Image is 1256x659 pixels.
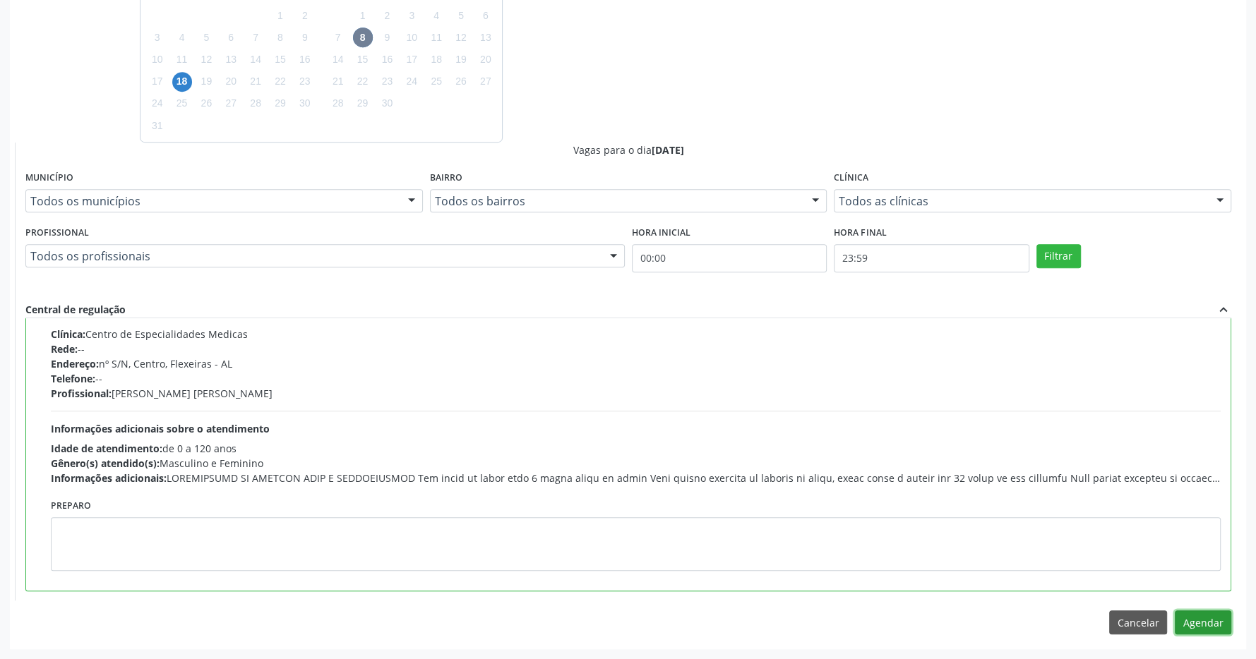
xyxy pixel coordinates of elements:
span: sábado, 20 de setembro de 2025 [476,50,496,70]
span: quarta-feira, 6 de agosto de 2025 [221,28,241,47]
span: terça-feira, 5 de agosto de 2025 [196,28,216,47]
span: Todos os municípios [30,194,394,208]
span: domingo, 28 de setembro de 2025 [328,94,348,114]
button: Agendar [1175,610,1231,634]
span: domingo, 3 de agosto de 2025 [148,28,167,47]
div: Masculino e Feminino [51,456,1221,471]
span: segunda-feira, 15 de setembro de 2025 [353,50,373,70]
span: quarta-feira, 13 de agosto de 2025 [221,50,241,70]
span: domingo, 21 de setembro de 2025 [328,72,348,92]
span: Endereço: [51,357,99,370]
input: Selecione o horário [632,244,827,272]
div: -- [51,371,1221,386]
span: terça-feira, 26 de agosto de 2025 [196,94,216,114]
span: segunda-feira, 29 de setembro de 2025 [353,94,373,114]
div: Central de regulação [25,302,126,318]
span: sábado, 16 de agosto de 2025 [295,50,315,70]
span: quinta-feira, 21 de agosto de 2025 [246,72,265,92]
label: Bairro [430,167,462,189]
span: domingo, 10 de agosto de 2025 [148,50,167,70]
div: de 0 a 120 anos [51,441,1221,456]
span: segunda-feira, 22 de setembro de 2025 [353,72,373,92]
span: domingo, 17 de agosto de 2025 [148,72,167,92]
span: quarta-feira, 17 de setembro de 2025 [402,50,421,70]
label: Hora inicial [632,222,690,244]
span: quinta-feira, 4 de setembro de 2025 [426,6,446,25]
span: sábado, 23 de agosto de 2025 [295,72,315,92]
span: segunda-feira, 8 de setembro de 2025 [353,28,373,47]
button: Filtrar [1036,244,1081,268]
span: terça-feira, 23 de setembro de 2025 [377,72,397,92]
span: Clínica: [51,327,85,341]
label: Profissional [25,222,89,244]
span: quarta-feira, 27 de agosto de 2025 [221,94,241,114]
span: sábado, 2 de agosto de 2025 [295,6,315,25]
label: Clínica [834,167,868,189]
button: Cancelar [1109,610,1167,634]
span: sexta-feira, 29 de agosto de 2025 [270,94,290,114]
span: [DATE] [652,143,684,157]
span: terça-feira, 9 de setembro de 2025 [377,28,397,47]
div: LOREMIPSUMD SI AMETCON ADIP E SEDDOEIUSMOD Tem incid ut labor etdo 6 magna aliqu en admin Veni qu... [51,471,1221,485]
span: quinta-feira, 28 de agosto de 2025 [246,94,265,114]
span: Rede: [51,342,78,356]
span: quinta-feira, 25 de setembro de 2025 [426,72,446,92]
span: terça-feira, 12 de agosto de 2025 [196,50,216,70]
span: Profissional: [51,387,112,400]
label: Preparo [51,495,91,517]
div: nº S/N, Centro, Flexeiras - AL [51,356,1221,371]
span: sexta-feira, 1 de agosto de 2025 [270,6,290,25]
span: quarta-feira, 20 de agosto de 2025 [221,72,241,92]
span: segunda-feira, 25 de agosto de 2025 [172,94,192,114]
span: Todos os profissionais [30,249,596,263]
span: sexta-feira, 15 de agosto de 2025 [270,50,290,70]
span: quarta-feira, 24 de setembro de 2025 [402,72,421,92]
span: sábado, 27 de setembro de 2025 [476,72,496,92]
span: sábado, 6 de setembro de 2025 [476,6,496,25]
div: -- [51,341,1221,356]
label: Hora final [834,222,886,244]
span: sábado, 9 de agosto de 2025 [295,28,315,47]
span: Todos os bairros [435,194,799,208]
span: segunda-feira, 18 de agosto de 2025 [172,72,192,92]
span: terça-feira, 19 de agosto de 2025 [196,72,216,92]
span: sexta-feira, 26 de setembro de 2025 [451,72,471,92]
span: terça-feira, 30 de setembro de 2025 [377,94,397,114]
span: terça-feira, 2 de setembro de 2025 [377,6,397,25]
span: quinta-feira, 11 de setembro de 2025 [426,28,446,47]
span: sexta-feira, 8 de agosto de 2025 [270,28,290,47]
span: domingo, 24 de agosto de 2025 [148,94,167,114]
i: expand_less [1216,302,1231,318]
div: Vagas para o dia [25,143,1231,157]
span: sexta-feira, 12 de setembro de 2025 [451,28,471,47]
span: segunda-feira, 1 de setembro de 2025 [353,6,373,25]
span: quarta-feira, 10 de setembro de 2025 [402,28,421,47]
span: segunda-feira, 11 de agosto de 2025 [172,50,192,70]
span: sexta-feira, 22 de agosto de 2025 [270,72,290,92]
span: sábado, 30 de agosto de 2025 [295,94,315,114]
span: quarta-feira, 3 de setembro de 2025 [402,6,421,25]
span: segunda-feira, 4 de agosto de 2025 [172,28,192,47]
div: Centro de Especialidades Medicas [51,327,1221,341]
span: Gênero(s) atendido(s): [51,457,160,470]
span: quinta-feira, 14 de agosto de 2025 [246,50,265,70]
span: sexta-feira, 5 de setembro de 2025 [451,6,471,25]
span: domingo, 7 de setembro de 2025 [328,28,348,47]
span: sábado, 13 de setembro de 2025 [476,28,496,47]
span: Idade de atendimento: [51,442,162,455]
div: [PERSON_NAME] [PERSON_NAME] [51,386,1221,401]
span: domingo, 14 de setembro de 2025 [328,50,348,70]
span: Informações adicionais: [51,471,167,485]
span: Informações adicionais sobre o atendimento [51,422,270,435]
span: domingo, 31 de agosto de 2025 [148,116,167,135]
label: Município [25,167,73,189]
span: Todos as clínicas [839,194,1202,208]
span: quinta-feira, 7 de agosto de 2025 [246,28,265,47]
span: terça-feira, 16 de setembro de 2025 [377,50,397,70]
span: Telefone: [51,372,95,385]
span: quinta-feira, 18 de setembro de 2025 [426,50,446,70]
input: Selecione o horário [834,244,1029,272]
span: sexta-feira, 19 de setembro de 2025 [451,50,471,70]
